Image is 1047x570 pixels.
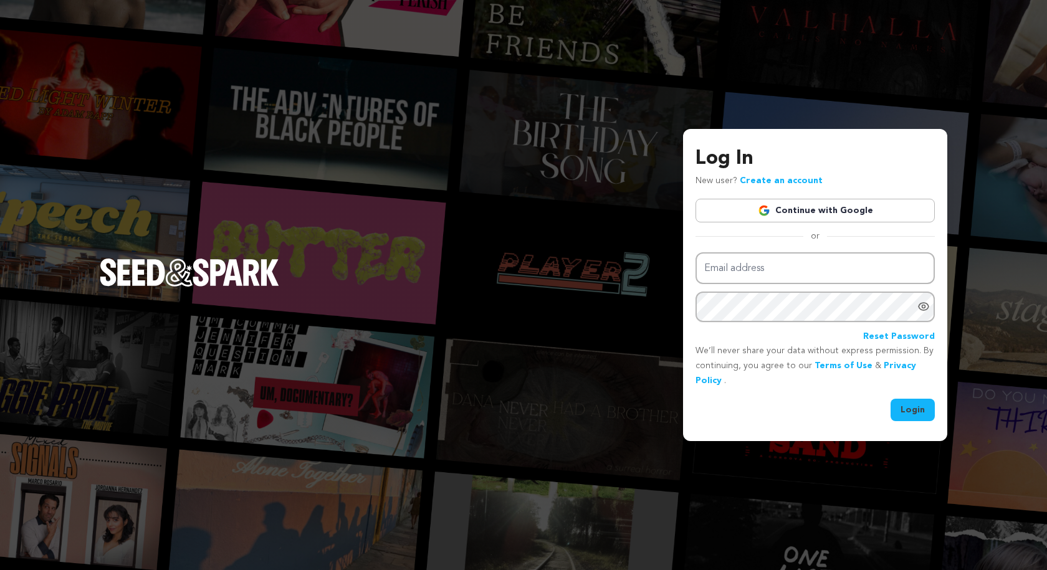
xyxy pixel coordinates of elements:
[740,176,823,185] a: Create an account
[696,252,935,284] input: Email address
[696,144,935,174] h3: Log In
[696,344,935,388] p: We’ll never share your data without express permission. By continuing, you agree to our & .
[696,199,935,222] a: Continue with Google
[815,361,872,370] a: Terms of Use
[696,174,823,189] p: New user?
[803,230,827,242] span: or
[100,259,279,311] a: Seed&Spark Homepage
[696,361,916,385] a: Privacy Policy
[917,300,930,313] a: Show password as plain text. Warning: this will display your password on the screen.
[891,399,935,421] button: Login
[100,259,279,286] img: Seed&Spark Logo
[758,204,770,217] img: Google logo
[863,330,935,344] a: Reset Password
